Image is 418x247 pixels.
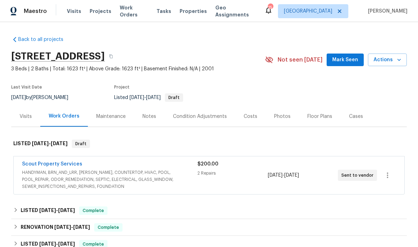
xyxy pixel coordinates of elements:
span: Properties [180,8,207,15]
span: Geo Assignments [215,4,256,18]
span: Complete [95,224,122,231]
h6: LISTED [21,206,75,215]
span: Not seen [DATE] [278,56,322,63]
div: Cases [349,113,363,120]
span: $200.00 [197,162,218,167]
span: Projects [90,8,111,15]
span: [DATE] [51,141,68,146]
span: Maestro [24,8,47,15]
span: Sent to vendor [341,172,376,179]
span: - [32,141,68,146]
a: Scout Property Services [22,162,82,167]
div: Notes [142,113,156,120]
button: Copy Address [105,50,117,63]
span: - [54,225,90,230]
span: [DATE] [39,208,56,213]
span: [DATE] [11,95,26,100]
span: [GEOGRAPHIC_DATA] [284,8,332,15]
span: Tasks [156,9,171,14]
div: LISTED [DATE]-[DATE]Complete [11,202,407,219]
h6: RENOVATION [21,223,90,232]
div: Photos [274,113,291,120]
span: [DATE] [130,95,144,100]
button: Mark Seen [327,54,364,66]
div: 2 Repairs [197,170,267,177]
div: by [PERSON_NAME] [11,93,77,102]
div: Work Orders [49,113,79,120]
span: [DATE] [58,208,75,213]
span: [DATE] [39,241,56,246]
span: - [130,95,161,100]
span: [DATE] [32,141,49,146]
span: Last Visit Date [11,85,42,89]
span: HANDYMAN, BRN_AND_LRR, [PERSON_NAME], COUNTERTOP, HVAC, POOL, POOL_REPAIR, ODOR_REMEDIATION, SEPT... [22,169,197,190]
span: Actions [374,56,401,64]
span: Draft [72,140,89,147]
span: Visits [67,8,81,15]
span: - [39,208,75,213]
span: [DATE] [73,225,90,230]
span: Mark Seen [332,56,358,64]
span: 3 Beds | 2 Baths | Total: 1623 ft² | Above Grade: 1623 ft² | Basement Finished: N/A | 2001 [11,65,265,72]
span: - [268,172,299,179]
span: Listed [114,95,183,100]
h6: LISTED [13,140,68,148]
div: LISTED [DATE]-[DATE]Draft [11,133,407,155]
span: [DATE] [146,95,161,100]
span: [DATE] [284,173,299,178]
div: Visits [20,113,32,120]
span: Project [114,85,130,89]
div: Maintenance [96,113,126,120]
span: Draft [166,96,182,100]
div: 15 [268,4,273,11]
span: [DATE] [54,225,71,230]
span: Work Orders [120,4,148,18]
span: [DATE] [268,173,283,178]
div: Costs [244,113,257,120]
span: [DATE] [58,241,75,246]
span: [PERSON_NAME] [365,8,407,15]
div: Condition Adjustments [173,113,227,120]
a: Back to all projects [11,36,78,43]
div: Floor Plans [307,113,332,120]
div: RENOVATION [DATE]-[DATE]Complete [11,219,407,236]
span: - [39,241,75,246]
span: Complete [80,207,107,214]
button: Actions [368,54,407,66]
